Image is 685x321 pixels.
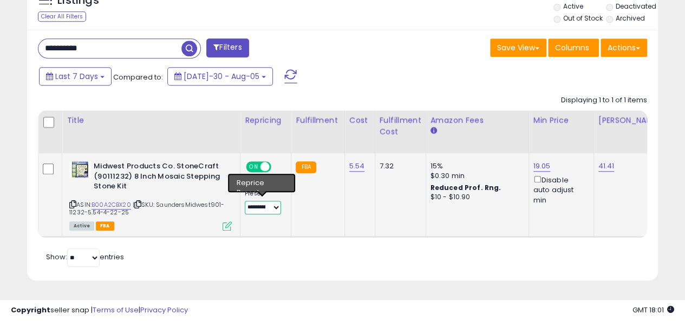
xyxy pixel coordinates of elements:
div: $10 - $10.90 [430,193,520,202]
span: 2025-08-13 18:01 GMT [632,305,674,315]
span: [DATE]-30 - Aug-05 [184,71,259,82]
a: 5.54 [349,161,365,172]
div: Repricing [245,115,286,126]
div: [PERSON_NAME] [598,115,663,126]
button: Columns [548,38,599,57]
strong: Copyright [11,305,50,315]
span: FBA [96,221,114,231]
b: Reduced Prof. Rng. [430,183,501,192]
a: 41.41 [598,161,615,172]
span: | SKU: SaundersMidwest901-11232-5.54-4-22-25 [69,200,224,217]
label: Out of Stock [563,14,602,23]
label: Deactivated [616,2,656,11]
div: ASIN: [69,161,232,230]
span: Compared to: [113,72,163,82]
button: Filters [206,38,249,57]
span: OFF [270,162,287,172]
div: Clear All Filters [38,11,86,22]
span: All listings currently available for purchase on Amazon [69,221,94,231]
a: Terms of Use [93,305,139,315]
div: Cost [349,115,370,126]
button: Actions [601,38,647,57]
div: $0.30 min [430,171,520,181]
div: 15% [430,161,520,171]
div: Amazon Fees [430,115,524,126]
span: ON [247,162,260,172]
button: Last 7 Days [39,67,112,86]
label: Active [563,2,583,11]
div: Fulfillment Cost [380,115,421,137]
div: 7.32 [380,161,417,171]
img: 512xMdXFEmL._SL40_.jpg [69,161,91,178]
button: Save View [490,38,546,57]
label: Archived [616,14,645,23]
a: B00A2CBX20 [92,200,131,209]
span: Columns [555,42,589,53]
small: FBA [296,161,316,173]
div: Fulfillment [296,115,340,126]
button: [DATE]-30 - Aug-05 [167,67,273,86]
a: Privacy Policy [140,305,188,315]
div: Disable auto adjust min [533,174,585,205]
span: Last 7 Days [55,71,98,82]
div: Title [67,115,236,126]
div: Preset: [245,190,283,214]
span: Show: entries [46,252,124,262]
b: Midwest Products Co. StoneCraft (90111232) 8 Inch Mosaic Stepping Stone Kit [94,161,225,194]
div: Min Price [533,115,589,126]
div: Amazon AI [245,178,283,188]
a: 19.05 [533,161,551,172]
div: seller snap | | [11,305,188,316]
small: Amazon Fees. [430,126,437,136]
div: Displaying 1 to 1 of 1 items [561,95,647,106]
